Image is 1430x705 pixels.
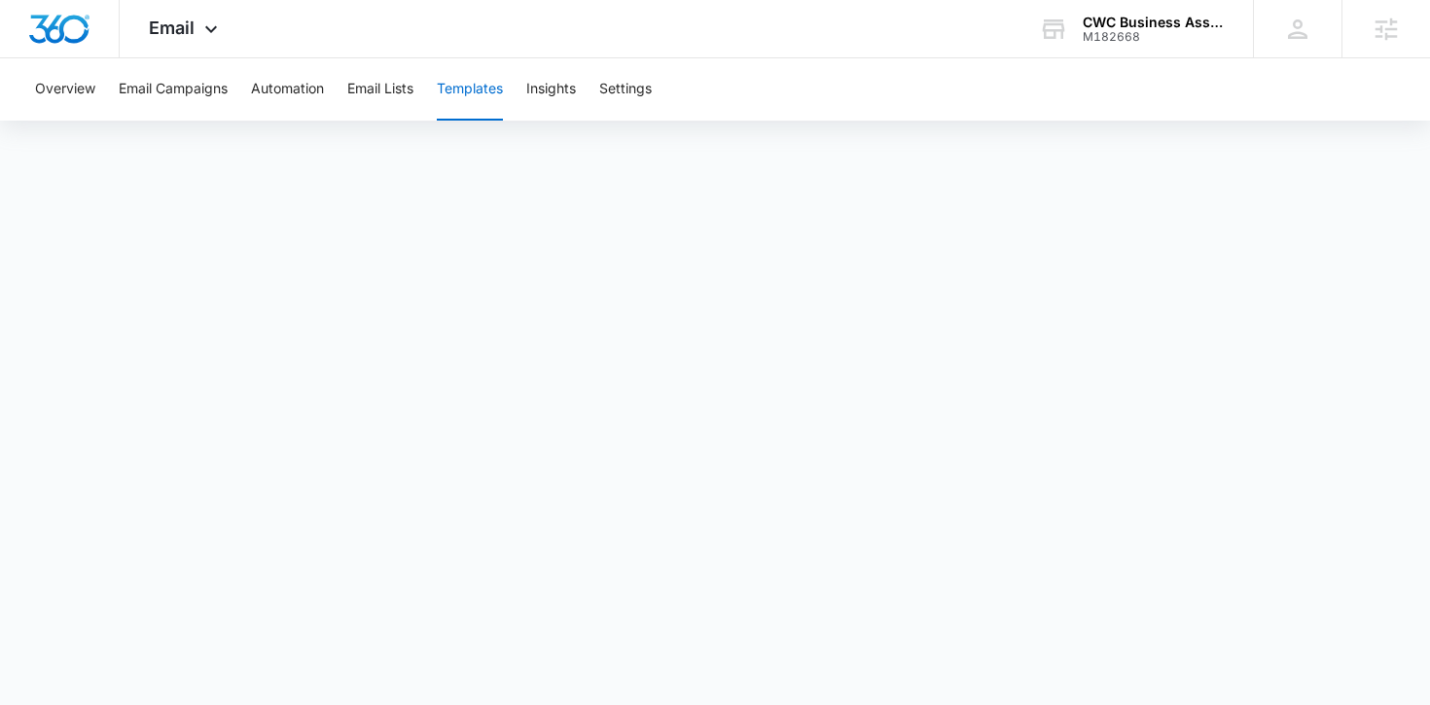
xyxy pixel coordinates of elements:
button: Insights [526,58,576,121]
span: Email [149,18,195,38]
button: Automation [251,58,324,121]
div: account name [1083,15,1225,30]
div: account id [1083,30,1225,44]
button: Templates [437,58,503,121]
button: Settings [599,58,652,121]
button: Overview [35,58,95,121]
button: Email Lists [347,58,413,121]
button: Email Campaigns [119,58,228,121]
